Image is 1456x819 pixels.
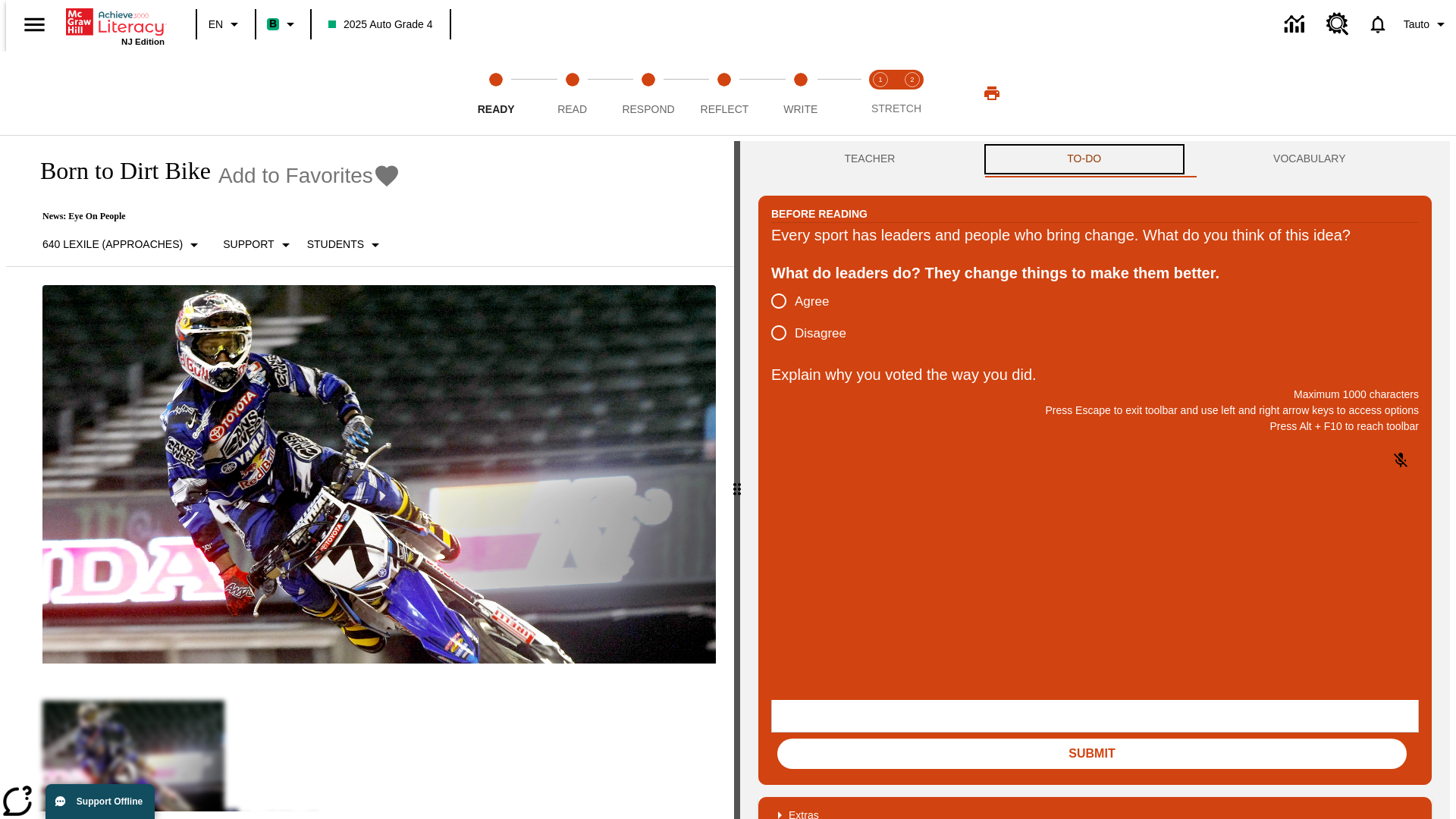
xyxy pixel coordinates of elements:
div: What do leaders do? They change things to make them better. [771,261,1419,285]
p: Support [223,237,274,253]
span: Agree [795,292,829,312]
div: activity [740,141,1450,819]
button: Open side menu [12,2,57,47]
a: Data Center [1276,4,1317,45]
div: Every sport has leaders and people who bring change. What do you think of this idea? [771,223,1419,247]
h1: Born to Dirt Bike [24,157,211,185]
button: VOCABULARY [1188,141,1432,177]
button: Ready step 1 of 5 [452,52,540,135]
span: Ready [478,103,515,115]
span: EN [209,17,223,33]
button: Stretch Respond step 2 of 2 [890,52,934,135]
span: NJ Edition [121,37,165,46]
button: TO-DO [981,141,1188,177]
span: STRETCH [871,102,921,115]
span: Add to Favorites [218,164,373,188]
button: Select Student [301,231,391,259]
div: poll [771,285,858,349]
p: Students [307,237,364,253]
span: Reflect [701,103,749,115]
button: Reflect step 4 of 5 [680,52,768,135]
body: Explain why you voted the way you did. Maximum 1000 characters Press Alt + F10 to reach toolbar P... [6,12,221,26]
p: News: Eye On People [24,211,400,222]
button: Scaffolds, Support [217,231,300,259]
button: Teacher [758,141,981,177]
p: Maximum 1000 characters [771,387,1419,403]
button: Submit [777,739,1407,769]
p: 640 Lexile (Approaches) [42,237,183,253]
span: Support Offline [77,796,143,807]
button: Respond step 3 of 5 [604,52,692,135]
button: Write step 5 of 5 [757,52,845,135]
a: Notifications [1358,5,1398,44]
span: Write [783,103,817,115]
text: 2 [910,76,914,83]
button: Stretch Read step 1 of 2 [858,52,902,135]
span: Tauto [1404,17,1429,33]
div: Home [66,5,165,46]
button: Click to activate and allow voice recognition [1382,442,1419,479]
h2: Before Reading [771,206,868,222]
button: Language: EN, Select a language [202,11,250,38]
text: 1 [878,76,882,83]
p: Press Escape to exit toolbar and use left and right arrow keys to access options [771,403,1419,419]
button: Profile/Settings [1398,11,1456,38]
div: Instructional Panel Tabs [758,141,1432,177]
span: Respond [622,103,674,115]
p: Explain why you voted the way you did. [771,362,1419,387]
button: Support Offline [45,784,155,819]
span: B [269,14,277,33]
button: Select Lexile, 640 Lexile (Approaches) [36,231,209,259]
button: Add to Favorites - Born to Dirt Bike [218,162,400,189]
button: Print [968,80,1016,107]
img: Motocross racer James Stewart flies through the air on his dirt bike. [42,285,716,664]
button: Read step 2 of 5 [528,52,616,135]
p: Press Alt + F10 to reach toolbar [771,419,1419,435]
span: 2025 Auto Grade 4 [328,17,433,33]
a: Resource Center, Will open in new tab [1317,4,1358,45]
span: Read [557,103,587,115]
div: reading [6,141,734,811]
span: Disagree [795,324,846,344]
div: Press Enter or Spacebar and then press right and left arrow keys to move the slider [734,141,740,819]
button: Boost Class color is mint green. Change class color [261,11,306,38]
